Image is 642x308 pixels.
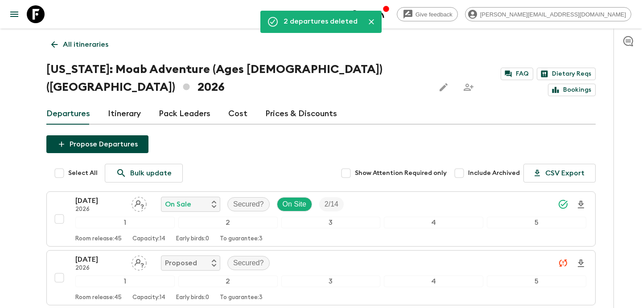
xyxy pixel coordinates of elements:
p: Proposed [165,258,197,268]
a: Pack Leaders [159,103,210,125]
div: 2 [178,217,278,228]
span: Give feedback [411,11,457,18]
div: Trip Fill [319,197,344,211]
p: On Site [283,199,306,210]
div: 4 [384,217,483,228]
div: [PERSON_NAME][EMAIL_ADDRESS][DOMAIN_NAME] [465,7,631,21]
div: Secured? [227,197,270,211]
div: 2 departures deleted [284,13,358,30]
p: Early birds: 0 [176,294,209,301]
svg: Download Onboarding [576,258,586,269]
div: 3 [281,217,381,228]
a: Give feedback [397,7,458,21]
span: Assign pack leader [132,258,147,265]
p: On Sale [165,199,191,210]
p: Room release: 45 [75,294,122,301]
div: 3 [281,276,381,287]
a: Prices & Discounts [265,103,337,125]
span: Share this itinerary [460,78,477,96]
div: 2 [178,276,278,287]
a: Bulk update [105,164,183,182]
p: To guarantee: 3 [220,235,263,243]
h1: [US_STATE]: Moab Adventure (Ages [DEMOGRAPHIC_DATA]) ([GEOGRAPHIC_DATA]) 2026 [46,61,428,96]
p: All itineraries [63,39,108,50]
span: [PERSON_NAME][EMAIL_ADDRESS][DOMAIN_NAME] [475,11,631,18]
button: menu [5,5,23,23]
a: Dietary Reqs [537,68,596,80]
div: 1 [75,217,175,228]
div: On Site [277,197,312,211]
svg: Download Onboarding [576,199,586,210]
button: Close [365,15,378,28]
span: Assign pack leader [132,199,147,207]
span: Show Attention Required only [355,169,447,178]
div: Secured? [227,256,270,270]
button: CSV Export [523,164,596,182]
button: Edit this itinerary [435,78,453,96]
div: 5 [487,276,586,287]
a: Itinerary [108,103,141,125]
div: 4 [384,276,483,287]
a: Departures [46,103,90,125]
p: Bulk update [130,168,172,178]
button: [DATE]2026Assign pack leaderProposedSecured?12345Room release:45Capacity:14Early birds:0To guaran... [46,250,596,305]
p: To guarantee: 3 [220,294,263,301]
svg: Synced Successfully [558,199,568,210]
p: Capacity: 14 [132,294,165,301]
p: Secured? [233,199,264,210]
a: All itineraries [46,36,113,53]
p: [DATE] [75,254,124,265]
div: 1 [75,276,175,287]
div: 5 [487,217,586,228]
p: Early birds: 0 [176,235,209,243]
p: Capacity: 14 [132,235,165,243]
span: Select All [68,169,98,178]
p: 2026 [75,265,124,272]
p: 2 / 14 [325,199,338,210]
a: FAQ [501,68,533,80]
a: Cost [228,103,247,125]
span: Include Archived [468,169,520,178]
p: [DATE] [75,195,124,206]
button: [DATE]2026Assign pack leaderOn SaleSecured?On SiteTrip Fill12345Room release:45Capacity:14Early b... [46,191,596,247]
button: search adventures [347,5,365,23]
svg: Unable to sync - Check prices and secured [558,258,568,268]
a: Bookings [548,84,596,96]
p: Room release: 45 [75,235,122,243]
button: Propose Departures [46,135,148,153]
p: Secured? [233,258,264,268]
p: 2026 [75,206,124,213]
